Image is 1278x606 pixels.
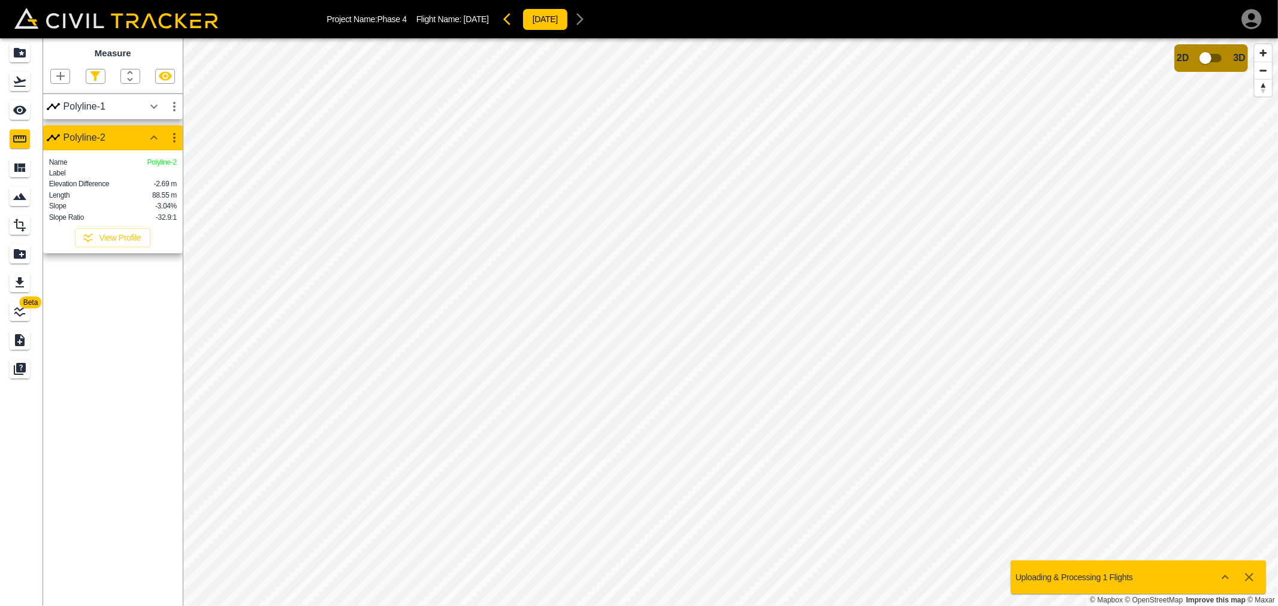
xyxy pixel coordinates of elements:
p: Project Name: Phase 4 [327,14,406,24]
span: [DATE] [464,14,489,24]
span: 3D [1234,53,1246,63]
span: 2D [1177,53,1189,63]
button: Show more [1213,565,1237,589]
p: Uploading & Processing 1 Flights [1016,572,1133,582]
a: Map feedback [1186,596,1246,604]
img: Civil Tracker [14,8,218,29]
canvas: Map [183,38,1278,606]
button: Zoom in [1255,44,1272,62]
p: Flight Name: [416,14,489,24]
a: OpenStreetMap [1125,596,1183,604]
a: Maxar [1247,596,1275,604]
button: Reset bearing to north [1255,79,1272,96]
button: [DATE] [522,8,568,31]
button: Zoom out [1255,62,1272,79]
a: Mapbox [1090,596,1123,604]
